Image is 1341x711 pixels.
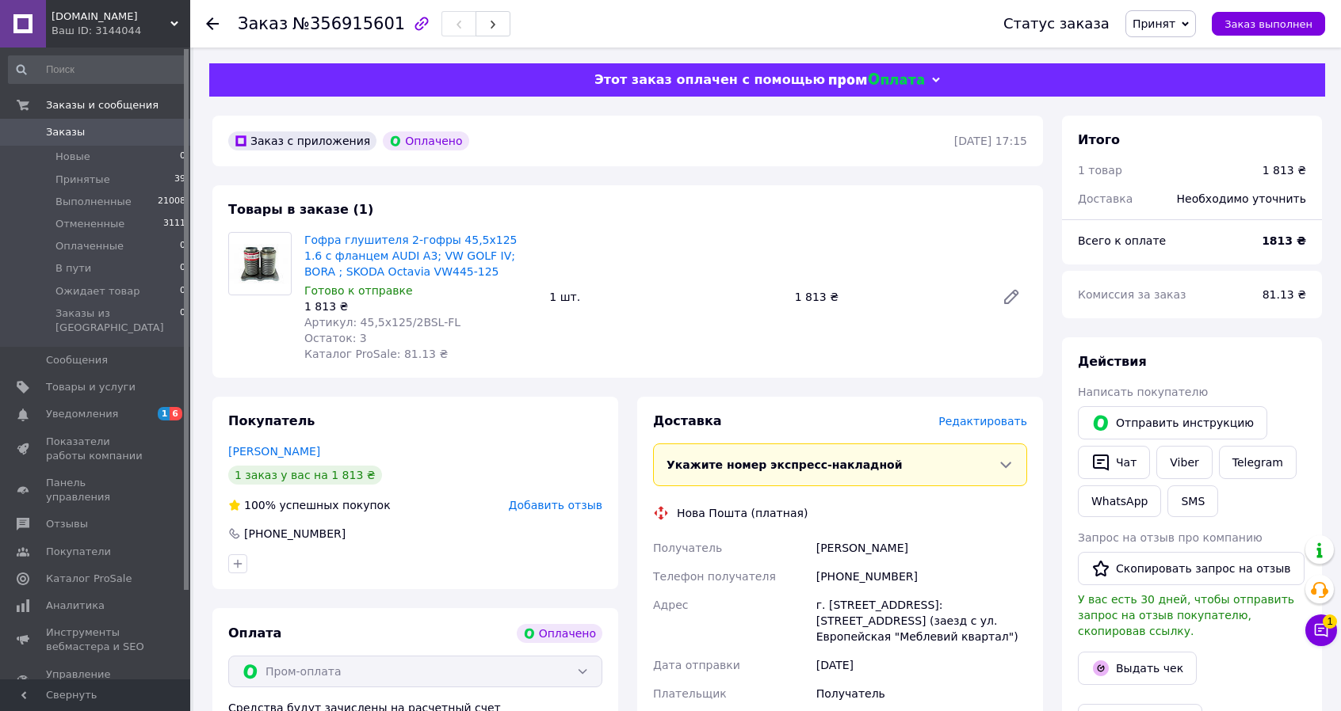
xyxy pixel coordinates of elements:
[383,131,468,150] div: Оплачено
[52,24,190,38] div: Ваш ID: 3144044
[46,572,132,586] span: Каталог ProSale
[1262,234,1306,247] b: 1813 ₴
[46,599,105,613] span: Аналитика
[228,497,391,513] div: успешных покупок
[653,570,776,583] span: Телефон получателя
[673,505,812,521] div: Нова Пошта (платная)
[1078,386,1208,398] span: Написать покупателю
[1305,614,1337,646] button: Чат с покупателем1
[163,217,185,231] span: 3111
[1156,446,1212,479] a: Viber
[1263,162,1306,178] div: 1 813 ₴
[304,284,413,297] span: Готово к отправке
[46,545,111,559] span: Покупатели
[1263,288,1306,301] span: 81.13 ₴
[46,407,118,421] span: Уведомления
[46,380,136,394] span: Товары и услуги
[995,281,1027,313] a: Редактировать
[229,244,291,284] img: Гофра глушителя 2-гофры 45,5х125 1.6 с фланцем AUDI A3; VW GOLF IV; BORA ; SKODA Octavia VW445-125
[653,659,740,671] span: Дата отправки
[55,284,139,298] span: Ожидает товар
[46,125,85,139] span: Заказы
[180,306,185,335] span: 0
[304,348,448,360] span: Каталог ProSale: 81.13 ₴
[46,667,147,696] span: Управление сайтом
[180,239,185,253] span: 0
[667,458,903,471] span: Укажите номер экспресс-накладной
[228,413,315,428] span: Покупатель
[1078,354,1147,369] span: Действия
[1078,288,1186,301] span: Комиссия за заказ
[46,435,147,463] span: Показатели работы компании
[653,599,688,611] span: Адрес
[304,234,518,278] a: Гофра глушителя 2-гофры 45,5х125 1.6 с фланцем AUDI A3; VW GOLF IV; BORA ; SKODA Octavia VW445-125
[304,332,367,344] span: Остаток: 3
[653,413,722,428] span: Доставка
[46,353,108,367] span: Сообщения
[1167,485,1218,517] button: SMS
[1078,234,1166,247] span: Всего к оплате
[46,517,88,531] span: Отзывы
[938,415,1027,428] span: Редактировать
[46,98,159,112] span: Заказы и сообщения
[46,476,147,504] span: Панель управления
[1167,181,1316,216] div: Необходимо уточнить
[813,534,1030,562] div: [PERSON_NAME]
[653,687,727,700] span: Плательщик
[55,195,132,209] span: Выполненные
[46,625,147,654] span: Инструменты вебмастера и SEO
[228,131,376,150] div: Заказ с приложения
[653,542,722,554] span: Получатель
[594,72,825,87] span: Этот заказ оплачен с помощью
[228,445,320,458] a: [PERSON_NAME]
[813,591,1030,651] div: г. [STREET_ADDRESS]: [STREET_ADDRESS] (заезд с ул. Европейская "Меблевий квартал")
[55,239,124,253] span: Оплаченные
[1078,132,1120,147] span: Итого
[292,14,405,33] span: №356915601
[813,679,1030,708] div: Получатель
[813,562,1030,591] div: [PHONE_NUMBER]
[55,150,90,164] span: Новые
[1078,531,1263,544] span: Запрос на отзыв про компанию
[180,284,185,298] span: 0
[52,10,170,24] span: AIDA-PARTS.DP.UA
[228,466,382,485] div: 1 заказ у вас на 1 813 ₴
[304,298,537,314] div: 1 813 ₴
[517,624,602,643] div: Оплачено
[304,316,460,329] span: Артикул: 45,5х125/2BSL-FL
[158,195,185,209] span: 21008
[206,16,219,32] div: Вернуться назад
[55,306,180,335] span: Заказы из [GEOGRAPHIC_DATA]
[1219,446,1297,479] a: Telegram
[1078,406,1267,439] button: Отправить инструкцию
[1078,652,1197,685] button: Выдать чек
[1078,446,1150,479] button: Чат
[180,261,185,276] span: 0
[243,526,347,542] div: [PHONE_NUMBER]
[1212,12,1325,36] button: Заказ выполнен
[238,14,288,33] span: Заказ
[228,625,281,641] span: Оплата
[55,261,91,276] span: В пути
[180,150,185,164] span: 0
[509,499,602,511] span: Добавить отзыв
[1224,18,1312,30] span: Заказ выполнен
[1078,485,1161,517] a: WhatsApp
[543,286,788,308] div: 1 шт.
[954,135,1027,147] time: [DATE] 17:15
[789,286,989,308] div: 1 813 ₴
[1003,16,1110,32] div: Статус заказа
[8,55,187,84] input: Поиск
[1323,614,1337,629] span: 1
[1133,17,1175,30] span: Принят
[1078,164,1122,177] span: 1 товар
[174,173,185,187] span: 39
[1078,593,1294,637] span: У вас есть 30 дней, чтобы отправить запрос на отзыв покупателю, скопировав ссылку.
[55,217,124,231] span: Отмененные
[813,651,1030,679] div: [DATE]
[170,407,182,420] span: 6
[228,202,373,217] span: Товары в заказе (1)
[55,173,110,187] span: Принятые
[158,407,170,420] span: 1
[829,73,924,88] img: evopay logo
